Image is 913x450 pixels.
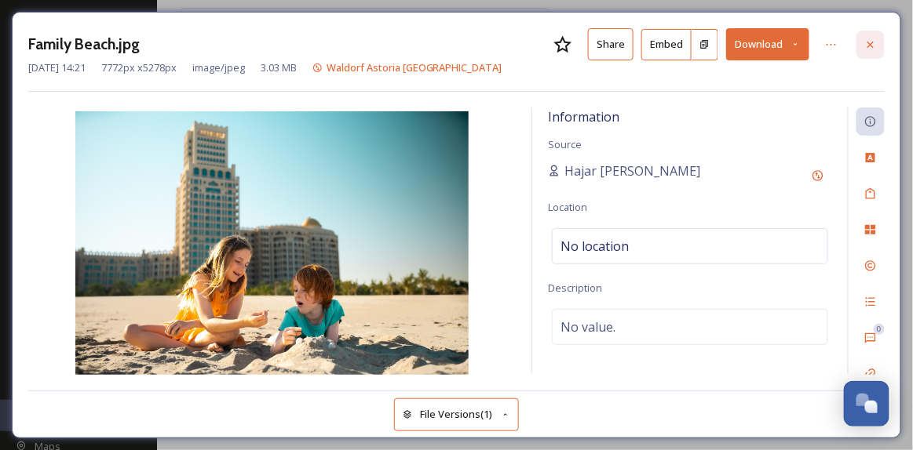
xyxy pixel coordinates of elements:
button: File Versions(1) [394,398,520,430]
span: 7772 px x 5278 px [101,60,177,75]
span: Hajar [PERSON_NAME] [564,161,700,180]
span: Source [548,137,582,151]
span: No location [561,237,629,256]
span: No value. [561,318,615,336]
span: [DATE] 14:21 [28,60,86,75]
button: Download [726,28,809,60]
h3: Family Beach.jpg [28,33,140,56]
span: Information [548,108,619,125]
button: Embed [641,29,692,60]
span: image/jpeg [192,60,245,75]
span: Waldorf Astoria [GEOGRAPHIC_DATA] [327,60,502,74]
img: F6A1EB68-9F34-471A-BFE258A91B4458D2.jpg [28,111,516,378]
span: 3.03 MB [261,60,297,75]
button: Open Chat [844,381,889,426]
button: Share [588,28,634,60]
span: Location [548,200,587,214]
div: 0 [874,324,885,335]
span: Description [548,281,602,295]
